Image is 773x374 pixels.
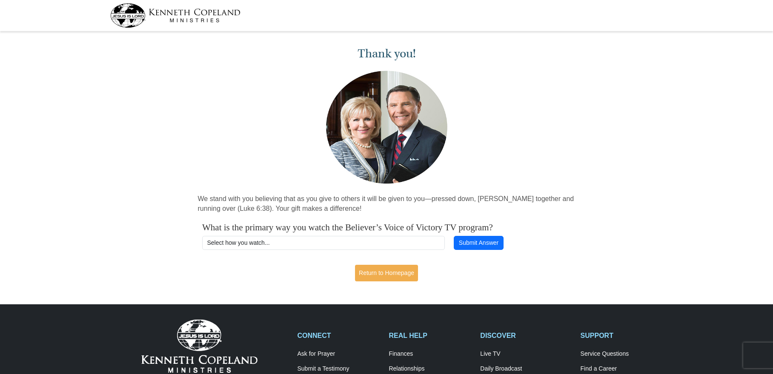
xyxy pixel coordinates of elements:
[198,194,575,214] p: We stand with you believing that as you give to others it will be given to you—pressed down, [PER...
[355,265,418,281] a: Return to Homepage
[389,331,471,340] h2: REAL HELP
[480,365,571,373] a: Daily Broadcast
[298,331,380,340] h2: CONNECT
[202,222,571,233] h4: What is the primary way you watch the Believer’s Voice of Victory TV program?
[141,320,258,372] img: Kenneth Copeland Ministries
[298,365,380,373] a: Submit a Testimony
[480,350,571,358] a: Live TV
[324,69,449,186] img: Kenneth and Gloria
[110,3,240,28] img: kcm-header-logo.svg
[198,47,575,61] h1: Thank you!
[581,331,663,340] h2: SUPPORT
[581,350,663,358] a: Service Questions
[454,236,503,250] button: Submit Answer
[389,350,471,358] a: Finances
[298,350,380,358] a: Ask for Prayer
[480,331,571,340] h2: DISCOVER
[581,365,663,373] a: Find a Career
[389,365,471,373] a: Relationships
